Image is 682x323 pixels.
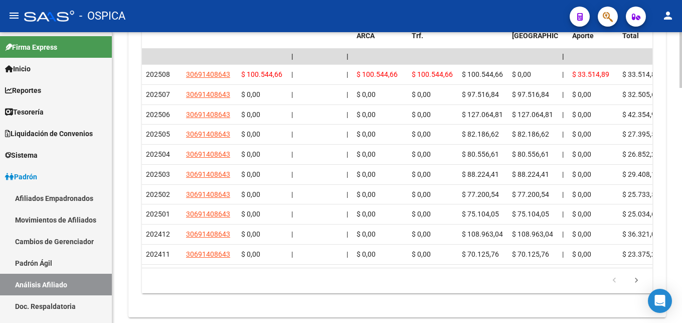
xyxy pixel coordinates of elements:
[5,63,31,74] span: Inicio
[5,150,38,161] span: Sistema
[562,170,564,178] span: |
[186,150,230,158] span: 30691408643
[458,14,508,58] datatable-header-cell: DJ Total
[408,14,458,58] datatable-header-cell: Dif DDJJ y Trf.
[291,250,293,258] span: |
[241,111,260,119] span: $ 0,00
[241,70,282,78] span: $ 100.544,66
[462,250,499,258] span: $ 70.125,76
[622,111,659,119] span: $ 42.354,94
[622,250,659,258] span: $ 23.375,25
[412,170,431,178] span: $ 0,00
[186,111,230,119] span: 30691408643
[5,85,41,96] span: Reportes
[241,250,260,258] span: $ 0,00
[412,111,431,119] span: $ 0,00
[146,250,170,258] span: 202411
[241,150,260,158] span: $ 0,00
[572,230,591,238] span: $ 0,00
[347,52,349,60] span: |
[605,275,624,286] a: go to previous page
[512,190,549,198] span: $ 77.200,54
[412,190,431,198] span: $ 0,00
[347,210,348,218] span: |
[572,210,591,218] span: $ 0,00
[291,170,293,178] span: |
[412,150,431,158] span: $ 0,00
[357,150,376,158] span: $ 0,00
[347,111,348,119] span: |
[572,250,591,258] span: $ 0,00
[512,210,549,218] span: $ 75.104,05
[146,210,170,218] span: 202501
[462,190,499,198] span: $ 77.200,54
[347,250,348,258] span: |
[572,111,591,119] span: $ 0,00
[512,130,549,138] span: $ 82.186,62
[412,230,431,238] span: $ 0,00
[237,14,287,58] datatable-header-cell: Deuda
[622,170,659,178] span: $ 29.408,14
[562,70,564,78] span: |
[512,170,549,178] span: $ 88.224,41
[186,70,230,78] span: 30691408643
[462,170,499,178] span: $ 88.224,41
[186,250,230,258] span: 30691408643
[186,90,230,98] span: 30691408643
[572,70,609,78] span: $ 33.514,89
[462,150,499,158] span: $ 80.556,61
[412,90,431,98] span: $ 0,00
[347,170,348,178] span: |
[241,190,260,198] span: $ 0,00
[291,210,293,218] span: |
[347,70,348,78] span: |
[572,90,591,98] span: $ 0,00
[142,14,182,58] datatable-header-cell: Período
[297,14,343,58] datatable-header-cell: Acta Fisca.
[291,130,293,138] span: |
[508,14,558,58] datatable-header-cell: Tot. Trf. Bruto
[347,230,348,238] span: |
[186,230,230,238] span: 30691408643
[5,42,57,53] span: Firma Express
[462,111,503,119] span: $ 127.064,81
[146,230,170,238] span: 202412
[462,210,499,218] span: $ 75.104,05
[562,190,564,198] span: |
[558,14,568,58] datatable-header-cell: |
[572,190,591,198] span: $ 0,00
[186,190,230,198] span: 30691408643
[412,20,444,40] span: Dif DDJJ y Trf.
[5,106,44,118] span: Tesorería
[572,150,591,158] span: $ 0,00
[353,14,408,58] datatable-header-cell: Deuda Bruta x ARCA
[572,170,591,178] span: $ 0,00
[622,230,659,238] span: $ 36.321,01
[291,70,293,78] span: |
[512,90,549,98] span: $ 97.516,84
[357,20,401,40] span: Deuda Bruta x ARCA
[562,230,564,238] span: |
[462,230,503,238] span: $ 108.963,04
[287,14,297,58] datatable-header-cell: |
[291,52,293,60] span: |
[618,14,668,58] datatable-header-cell: DJ Aporte Total
[412,250,431,258] span: $ 0,00
[572,20,594,40] span: Deuda Aporte
[146,130,170,138] span: 202505
[182,14,237,58] datatable-header-cell: CUIT
[357,170,376,178] span: $ 0,00
[347,150,348,158] span: |
[357,230,376,238] span: $ 0,00
[291,190,293,198] span: |
[622,150,659,158] span: $ 26.852,20
[512,250,549,258] span: $ 70.125,76
[627,275,646,286] a: go to next page
[512,20,580,40] span: Tot. Trf. [GEOGRAPHIC_DATA]
[146,170,170,178] span: 202503
[512,150,549,158] span: $ 80.556,61
[146,150,170,158] span: 202504
[186,130,230,138] span: 30691408643
[622,210,659,218] span: $ 25.034,68
[241,210,260,218] span: $ 0,00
